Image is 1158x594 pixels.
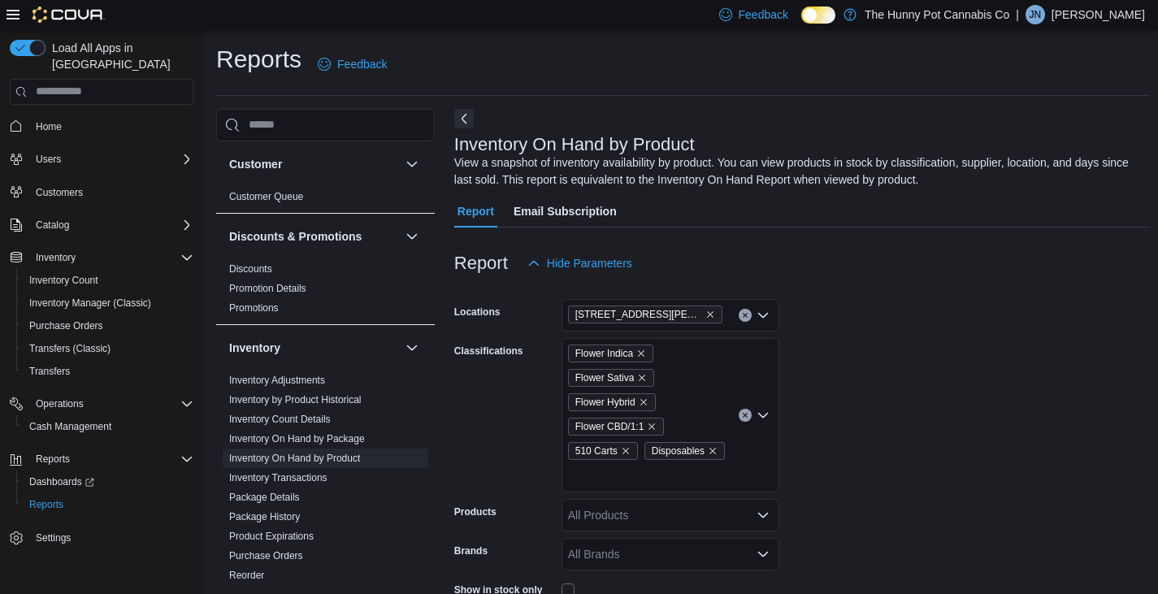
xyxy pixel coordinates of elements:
[568,369,655,387] span: Flower Sativa
[454,135,695,154] h3: Inventory On Hand by Product
[29,342,111,355] span: Transfers (Classic)
[458,195,494,228] span: Report
[29,319,103,332] span: Purchase Orders
[36,153,61,166] span: Users
[29,498,63,511] span: Reports
[229,414,331,425] a: Inventory Count Details
[216,43,301,76] h1: Reports
[568,442,638,460] span: 510 Carts
[454,109,474,128] button: Next
[29,117,68,137] a: Home
[36,219,69,232] span: Catalog
[23,316,110,336] a: Purchase Orders
[3,246,200,269] button: Inventory
[29,394,90,414] button: Operations
[3,115,200,138] button: Home
[229,511,300,522] a: Package History
[639,397,648,407] button: Remove Flower Hybrid from selection in this group
[29,449,193,469] span: Reports
[3,148,200,171] button: Users
[229,549,303,562] span: Purchase Orders
[3,448,200,470] button: Reports
[29,215,193,235] span: Catalog
[454,544,488,557] label: Brands
[636,349,646,358] button: Remove Flower Indica from selection in this group
[23,495,193,514] span: Reports
[402,154,422,174] button: Customer
[229,190,303,203] span: Customer Queue
[229,432,365,445] span: Inventory On Hand by Package
[23,293,193,313] span: Inventory Manager (Classic)
[229,262,272,275] span: Discounts
[23,316,193,336] span: Purchase Orders
[216,187,435,213] div: Customer
[454,306,501,319] label: Locations
[36,397,84,410] span: Operations
[33,7,105,23] img: Cova
[16,314,200,337] button: Purchase Orders
[46,40,193,72] span: Load All Apps in [GEOGRAPHIC_DATA]
[29,449,76,469] button: Reports
[36,453,70,466] span: Reports
[3,392,200,415] button: Operations
[229,491,300,504] span: Package Details
[29,150,67,169] button: Users
[29,527,193,548] span: Settings
[23,472,193,492] span: Dashboards
[311,48,393,80] a: Feedback
[568,393,656,411] span: Flower Hybrid
[229,531,314,542] a: Product Expirations
[16,360,200,383] button: Transfers
[229,340,399,356] button: Inventory
[229,453,360,464] a: Inventory On Hand by Product
[229,375,325,386] a: Inventory Adjustments
[3,214,200,236] button: Catalog
[16,415,200,438] button: Cash Management
[575,306,702,323] span: [STREET_ADDRESS][PERSON_NAME]
[575,418,644,435] span: Flower CBD/1:1
[229,340,280,356] h3: Inventory
[229,393,362,406] span: Inventory by Product Historical
[229,301,279,314] span: Promotions
[229,156,399,172] button: Customer
[337,56,387,72] span: Feedback
[36,186,83,199] span: Customers
[229,550,303,561] a: Purchase Orders
[29,215,76,235] button: Catalog
[23,417,118,436] a: Cash Management
[229,433,365,444] a: Inventory On Hand by Package
[644,442,725,460] span: Disposables
[621,446,631,456] button: Remove 510 Carts from selection in this group
[705,310,715,319] button: Remove 121 Clarence Street from selection in this group
[229,374,325,387] span: Inventory Adjustments
[23,339,193,358] span: Transfers (Classic)
[229,282,306,295] span: Promotion Details
[36,120,62,133] span: Home
[229,452,360,465] span: Inventory On Hand by Product
[229,413,331,426] span: Inventory Count Details
[229,228,399,245] button: Discounts & Promotions
[568,418,665,436] span: Flower CBD/1:1
[29,297,151,310] span: Inventory Manager (Classic)
[23,339,117,358] a: Transfers (Classic)
[708,446,718,456] button: Remove Disposables from selection in this group
[1016,5,1019,24] p: |
[229,228,362,245] h3: Discounts & Promotions
[29,248,193,267] span: Inventory
[229,471,327,484] span: Inventory Transactions
[568,345,653,362] span: Flower Indica
[229,302,279,314] a: Promotions
[229,570,264,581] a: Reorder
[402,227,422,246] button: Discounts & Promotions
[1052,5,1145,24] p: [PERSON_NAME]
[29,394,193,414] span: Operations
[29,182,193,202] span: Customers
[757,509,770,522] button: Open list of options
[29,274,98,287] span: Inventory Count
[229,394,362,405] a: Inventory by Product Historical
[29,248,82,267] button: Inventory
[23,271,105,290] a: Inventory Count
[29,528,77,548] a: Settings
[865,5,1009,24] p: The Hunny Pot Cannabis Co
[521,247,639,280] button: Hide Parameters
